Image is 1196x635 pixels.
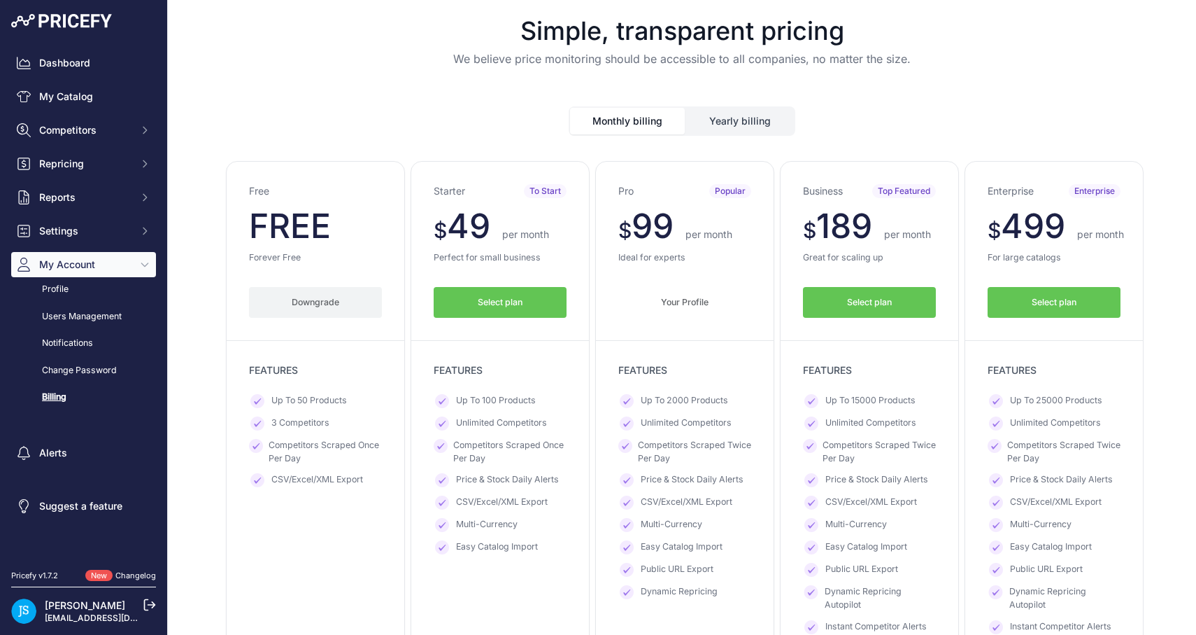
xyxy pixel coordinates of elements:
span: $ [803,218,816,243]
p: Perfect for small business [434,251,567,265]
span: Reports [39,190,131,204]
span: Unlimited Competitors [456,417,547,431]
span: Competitors Scraped Once Per Day [269,439,382,465]
span: Price & Stock Daily Alerts [825,473,928,487]
span: CSV/Excel/XML Export [271,473,363,487]
span: Unlimited Competitors [641,417,732,431]
span: Competitors [39,123,131,137]
h3: Starter [434,184,465,198]
span: 189 [816,205,872,246]
h3: Business [803,184,843,198]
a: Dashboard [11,50,156,76]
span: Easy Catalog Import [1010,540,1092,554]
a: Profile [11,277,156,302]
h1: Simple, transparent pricing [179,17,1185,45]
span: Easy Catalog Import [456,540,538,554]
span: Multi-Currency [825,518,887,532]
p: FEATURES [803,363,936,377]
span: FREE [249,205,331,246]
span: Repricing [39,157,131,171]
span: Public URL Export [641,563,713,577]
nav: Sidebar [11,50,156,553]
span: 99 [632,205,674,246]
h3: Free [249,184,269,198]
a: Users Management [11,305,156,329]
span: Price & Stock Daily Alerts [456,473,559,487]
img: Pricefy Logo [11,14,112,28]
span: New [85,570,113,582]
span: Up To 25000 Products [1010,394,1102,408]
button: Select plan [803,287,936,319]
p: Ideal for experts [618,251,751,265]
span: CSV/Excel/XML Export [641,496,732,510]
button: Reports [11,185,156,210]
p: For large catalogs [988,251,1120,265]
p: FEATURES [434,363,567,377]
div: Pricefy v1.7.2 [11,570,58,582]
a: Change Password [11,358,156,383]
span: Competitors Scraped Once Per Day [453,439,567,465]
p: Forever Free [249,251,382,265]
span: Public URL Export [1010,563,1083,577]
span: Multi-Currency [456,518,518,532]
a: [EMAIL_ADDRESS][DOMAIN_NAME] [45,613,191,623]
span: per month [1077,228,1124,240]
span: Unlimited Competitors [825,417,916,431]
a: Changelog [115,571,156,580]
span: Select plan [1032,296,1076,309]
span: Up To 100 Products [456,394,536,408]
button: Your Profile [618,287,751,319]
h3: Pro [618,184,634,198]
span: Price & Stock Daily Alerts [1010,473,1113,487]
span: 3 Competitors [271,417,329,431]
span: Unlimited Competitors [1010,417,1101,431]
span: Easy Catalog Import [825,540,907,554]
button: Downgrade [249,287,382,319]
span: Top Featured [872,184,936,198]
span: Multi-Currency [641,518,702,532]
a: Alerts [11,440,156,466]
span: Dynamic Repricing Autopilot [1009,585,1120,611]
button: Repricing [11,151,156,176]
button: Settings [11,218,156,244]
span: Select plan [478,296,522,309]
span: Price & Stock Daily Alerts [641,473,743,487]
span: $ [618,218,632,243]
span: To Start [524,184,567,198]
span: Competitors Scraped Twice Per Day [638,439,751,465]
span: Instant Competitor Alerts [825,620,927,634]
span: Your Profile [661,296,709,309]
span: Instant Competitor Alerts [1010,620,1111,634]
span: 49 [447,205,490,246]
button: My Account [11,252,156,277]
span: Up To 50 Products [271,394,347,408]
button: Select plan [988,287,1120,319]
span: per month [685,228,732,240]
span: Popular [709,184,751,198]
span: Select plan [847,296,892,309]
button: Select plan [434,287,567,319]
a: [PERSON_NAME] [45,599,125,611]
span: per month [884,228,931,240]
span: My Account [39,258,131,272]
a: Suggest a feature [11,494,156,519]
span: Up To 15000 Products [825,394,916,408]
button: Competitors [11,118,156,143]
span: Up To 2000 Products [641,394,728,408]
span: Dynamic Repricing Autopilot [825,585,936,611]
p: FEATURES [249,363,382,377]
span: Competitors Scraped Twice Per Day [1007,439,1120,465]
span: Dynamic Repricing [641,585,718,599]
span: Multi-Currency [1010,518,1072,532]
span: per month [502,228,549,240]
span: CSV/Excel/XML Export [825,496,917,510]
a: Notifications [11,331,156,356]
a: Billing [11,385,156,410]
span: Easy Catalog Import [641,540,722,554]
h3: Enterprise [988,184,1034,198]
span: Settings [39,224,131,238]
p: FEATURES [988,363,1120,377]
a: My Catalog [11,84,156,109]
span: Competitors Scraped Twice Per Day [823,439,936,465]
span: Public URL Export [825,563,898,577]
